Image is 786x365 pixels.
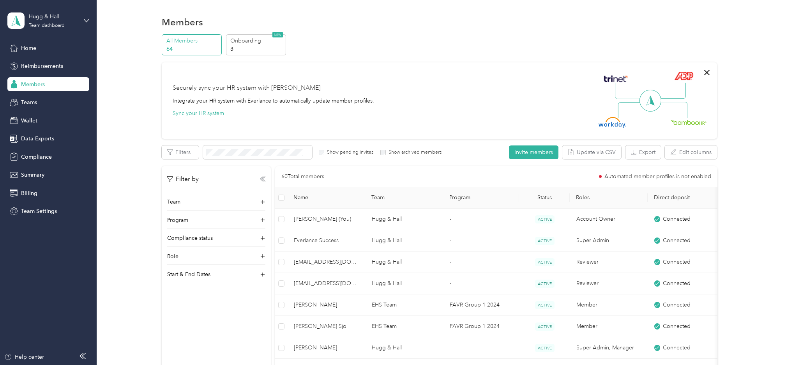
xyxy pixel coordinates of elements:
[21,171,44,179] span: Summary
[535,301,555,309] span: ACTIVE
[562,145,621,159] button: Update via CSV
[443,187,519,209] th: Program
[615,83,642,99] img: Line Left Up
[288,252,366,273] td: favr1+hugghall@everlance.com
[648,187,726,209] th: Direct deposit
[324,149,373,156] label: Show pending invites
[663,258,691,266] span: Connected
[294,236,359,245] span: Everlance Success
[167,234,213,242] p: Compliance status
[443,209,519,230] td: -
[162,145,199,159] button: Filters
[294,301,359,309] span: [PERSON_NAME]
[535,237,555,245] span: ACTIVE
[21,135,54,143] span: Data Exports
[272,32,283,37] span: NEW
[230,37,283,45] p: Onboarding
[443,316,519,337] td: FAVR Group 1 2024
[663,279,691,288] span: Connected
[21,207,57,215] span: Team Settings
[21,153,52,161] span: Compliance
[599,117,626,128] img: Workday
[230,45,283,53] p: 3
[535,322,555,331] span: ACTIVE
[570,337,648,359] td: Super Admin, Manager
[443,337,519,359] td: -
[166,37,219,45] p: All Members
[162,18,203,26] h1: Members
[509,145,558,159] button: Invite members
[386,149,442,156] label: Show archived members
[21,44,36,52] span: Home
[288,230,366,252] td: Everlance Success
[570,273,648,294] td: Reviewer
[663,322,691,331] span: Connected
[294,322,359,331] span: [PERSON_NAME] Sjo
[366,273,443,294] td: Hugg & Hall
[167,174,199,184] p: Filter by
[366,294,443,316] td: EHS Team
[670,119,706,125] img: BambooHR
[294,258,359,266] span: [EMAIL_ADDRESS][DOMAIN_NAME]
[443,273,519,294] td: -
[660,102,687,119] img: Line Right Down
[366,316,443,337] td: EHS Team
[288,273,366,294] td: favr2+hugghall@everlance.com
[570,187,648,209] th: Roles
[519,187,570,209] th: Status
[173,97,374,105] div: Integrate your HR system with Everlance to automatically update member profiles.
[288,294,366,316] td: Robert A. Hendricks
[570,294,648,316] td: Member
[21,189,37,197] span: Billing
[167,198,180,206] p: Team
[293,194,359,201] span: Name
[535,215,555,223] span: ACTIVE
[294,344,359,352] span: [PERSON_NAME]
[443,294,519,316] td: FAVR Group 1 2024
[602,73,629,84] img: Trinet
[21,80,45,89] span: Members
[21,98,37,106] span: Teams
[535,280,555,288] span: ACTIVE
[604,174,711,179] span: Automated member profiles is not enabled
[287,187,365,209] th: Name
[29,12,78,21] div: Hugg & Hall
[663,215,691,223] span: Connected
[4,353,44,361] button: Help center
[665,145,717,159] button: Edit columns
[675,71,694,80] img: ADP
[166,45,219,53] p: 64
[535,258,555,266] span: ACTIVE
[443,252,519,273] td: -
[742,321,786,365] iframe: Everlance-gr Chat Button Frame
[365,187,443,209] th: Team
[618,102,645,118] img: Line Left Down
[366,252,443,273] td: Hugg & Hall
[659,83,686,99] img: Line Right Up
[366,337,443,359] td: Hugg & Hall
[281,172,324,181] p: 60 Total members
[625,145,661,159] button: Export
[167,216,188,224] p: Program
[570,252,648,273] td: Reviewer
[663,344,691,352] span: Connected
[21,62,63,70] span: Reimbursements
[173,83,321,93] div: Securely sync your HR system with [PERSON_NAME]
[294,279,359,288] span: [EMAIL_ADDRESS][DOMAIN_NAME]
[167,270,210,278] p: Start & End Dates
[366,209,443,230] td: Hugg & Hall
[443,230,519,252] td: -
[29,23,65,28] div: Team dashboard
[570,209,648,230] td: Account Owner
[288,209,366,230] td: Micki Wilbur (You)
[570,316,648,337] td: Member
[663,236,691,245] span: Connected
[173,109,224,117] button: Sync your HR system
[570,230,648,252] td: Super Admin
[21,117,37,125] span: Wallet
[167,252,178,260] p: Role
[294,215,359,223] span: [PERSON_NAME] (You)
[663,301,691,309] span: Connected
[288,316,366,337] td: Tanner J. Sjo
